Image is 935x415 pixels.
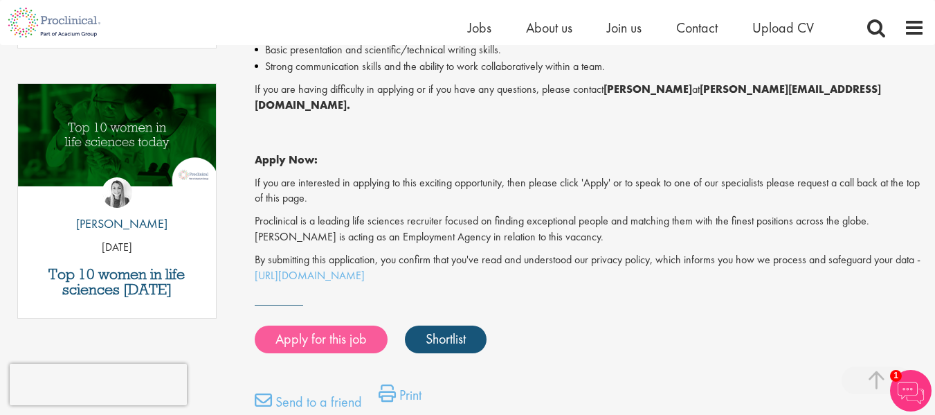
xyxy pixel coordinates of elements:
[255,82,881,112] strong: [PERSON_NAME][EMAIL_ADDRESS][DOMAIN_NAME].
[102,177,132,208] img: Hannah Burke
[255,252,925,284] p: By submitting this application, you confirm that you've read and understood our privacy policy, w...
[255,82,925,114] p: If you are having difficulty in applying or if you have any questions, please contact at
[255,58,925,75] li: Strong communication skills and the ability to work collaboratively within a team.
[66,177,167,240] a: Hannah Burke [PERSON_NAME]
[255,326,388,353] a: Apply for this job
[66,215,167,233] p: [PERSON_NAME]
[255,152,318,167] strong: Apply Now:
[607,19,642,37] a: Join us
[18,240,216,256] p: [DATE]
[603,82,692,96] strong: [PERSON_NAME]
[255,42,925,58] li: Basic presentation and scientific/technical writing skills.
[752,19,814,37] a: Upload CV
[255,268,365,283] a: [URL][DOMAIN_NAME]
[10,364,187,405] iframe: reCAPTCHA
[18,84,216,186] img: Top 10 women in life sciences today
[255,175,925,207] p: If you are interested in applying to this exciting opportunity, then please click 'Apply' or to s...
[25,267,209,297] a: Top 10 women in life sciences [DATE]
[405,326,487,353] a: Shortlist
[18,84,216,206] a: Link to a post
[379,385,421,412] a: Print
[890,370,902,382] span: 1
[526,19,572,37] a: About us
[468,19,491,37] a: Jobs
[676,19,718,37] a: Contact
[890,370,932,412] img: Chatbot
[255,213,925,245] p: Proclinical is a leading life sciences recruiter focused on finding exceptional people and matchi...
